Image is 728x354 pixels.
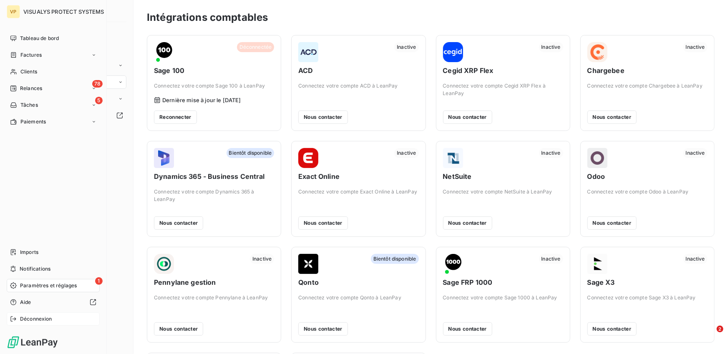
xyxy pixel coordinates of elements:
button: Nous contacter [443,216,492,230]
a: Imports [7,246,100,259]
span: Sage X3 [587,277,708,287]
button: Nous contacter [298,110,348,124]
span: Connectez votre compte Sage 1000 à LeanPay [443,294,563,301]
button: Nous contacter [154,322,203,336]
span: Déconnectée [237,42,275,52]
span: Tâches [20,101,38,109]
button: Nous contacter [298,216,348,230]
span: Aide [20,299,31,306]
span: Cegid XRP Flex [443,65,563,75]
span: Relances [20,85,42,92]
span: Connectez votre compte Qonto à LeanPay [298,294,418,301]
span: Connectez votre compte Sage X3 à LeanPay [587,294,708,301]
span: Sage 100 [154,65,274,75]
img: Odoo logo [587,148,607,168]
span: 1 [95,277,103,285]
h3: Intégrations comptables [147,10,268,25]
iframe: Intercom live chat [700,326,720,346]
span: Factures [20,51,42,59]
span: Exact Online [298,171,418,181]
button: Nous contacter [154,216,203,230]
button: Nous contacter [443,110,492,124]
button: Nous contacter [587,322,637,336]
button: Nous contacter [298,322,348,336]
span: Connectez votre compte Dynamics 365 à LeanPay [154,188,274,203]
img: Sage 100 logo [154,42,174,62]
img: Cegid XRP Flex logo [443,42,463,62]
span: ACD [298,65,418,75]
span: Dynamics 365 - Business Central [154,171,274,181]
a: Factures [7,48,100,62]
span: Connectez votre compte Pennylane à LeanPay [154,294,274,301]
img: Exact Online logo [298,148,318,168]
span: Inactive [250,254,274,264]
img: Chargebee logo [587,42,607,62]
span: Connectez votre compte Odoo à LeanPay [587,188,708,196]
span: Déconnexion [20,315,52,323]
button: Reconnecter [154,110,197,124]
img: Sage X3 logo [587,254,607,274]
span: Paramètres et réglages [20,282,77,289]
span: Inactive [683,42,708,52]
a: 5Tâches [7,98,100,112]
span: Connectez votre compte ACD à LeanPay [298,82,418,90]
span: Qonto [298,277,418,287]
span: 2 [717,326,723,332]
img: Sage FRP 1000 logo [443,254,463,274]
button: Nous contacter [443,322,492,336]
a: Tableau de bord [7,32,100,45]
span: Connectez votre compte Exact Online à LeanPay [298,188,418,196]
img: Logo LeanPay [7,336,58,349]
span: Notifications [20,265,50,273]
span: Bientôt disponible [227,148,275,158]
img: Pennylane gestion logo [154,254,174,274]
span: Inactive [539,254,563,264]
span: Pennylane gestion [154,277,274,287]
img: ACD logo [298,42,318,62]
span: Inactive [683,254,708,264]
span: Inactive [394,148,418,158]
span: Inactive [539,42,563,52]
button: Nous contacter [587,216,637,230]
span: Inactive [394,42,418,52]
img: Dynamics 365 - Business Central logo [154,148,174,168]
span: Inactive [683,148,708,158]
span: VISUALYS PROTECT SYSTEMS [23,8,104,15]
button: Nous contacter [587,110,637,124]
a: 1Paramètres et réglages [7,279,100,292]
span: 5 [95,97,103,104]
span: Chargebee [587,65,708,75]
a: Clients [7,65,100,78]
span: Connectez votre compte Sage 100 à LeanPay [154,82,274,90]
span: Paiements [20,118,46,126]
span: Inactive [539,148,563,158]
div: VP [7,5,20,18]
a: 78Relances [7,82,100,95]
a: Aide [7,296,100,309]
span: Tableau de bord [20,35,59,42]
span: Bientôt disponible [371,254,419,264]
span: NetSuite [443,171,563,181]
span: Connectez votre compte Cegid XRP Flex à LeanPay [443,82,563,97]
span: Sage FRP 1000 [443,277,563,287]
img: NetSuite logo [443,148,463,168]
span: Connectez votre compte Chargebee à LeanPay [587,82,708,90]
span: 78 [92,80,103,88]
span: Dernière mise à jour le [DATE] [162,97,241,103]
span: Connectez votre compte NetSuite à LeanPay [443,188,563,196]
span: Odoo [587,171,708,181]
span: Imports [20,249,38,256]
img: Qonto logo [298,254,318,274]
span: Clients [20,68,37,75]
a: Paiements [7,115,100,128]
